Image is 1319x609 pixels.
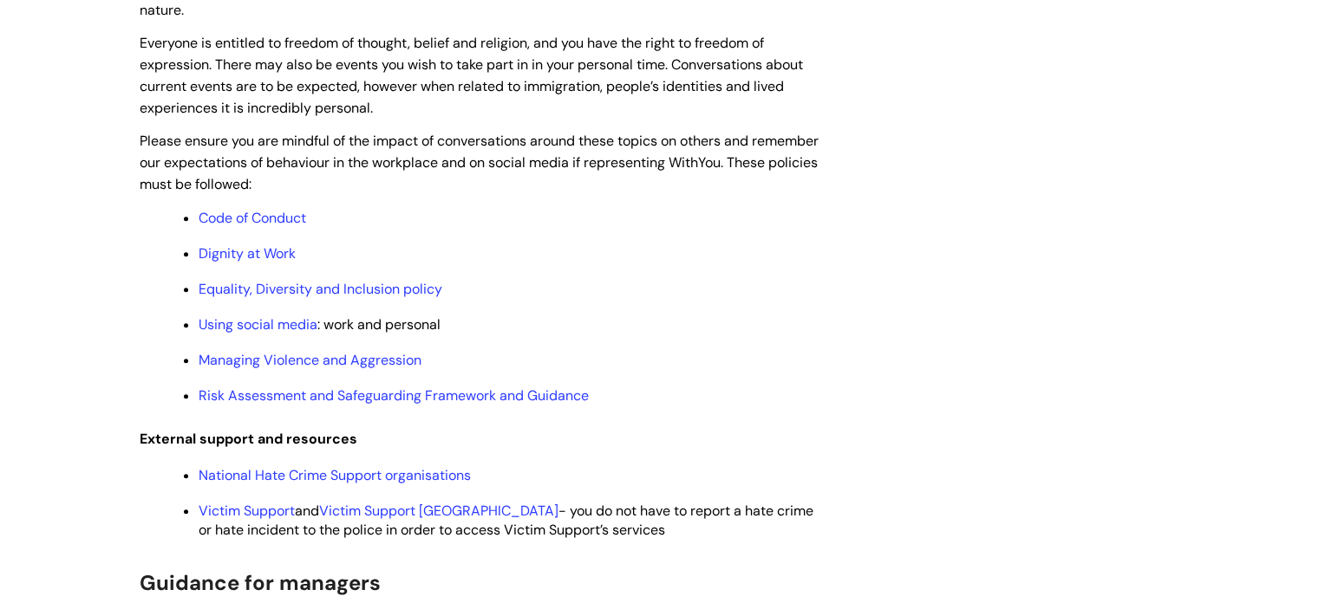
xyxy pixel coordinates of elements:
[140,132,819,193] span: Please ensure you are mindful of the impact of conversations around these topics on others and re...
[140,569,381,596] span: Guidance for managers
[199,280,442,298] a: Equality, Diversity and Inclusion policy
[199,315,441,334] span: : work and personal
[199,466,471,484] a: National Hate Crime Support organisations
[140,430,357,448] span: External support and resources
[199,351,421,369] a: Managing Violence and Aggression
[319,502,558,520] a: Victim Support [GEOGRAPHIC_DATA]
[199,502,295,520] a: Victim Support
[140,34,803,116] span: Everyone is entitled to freedom of thought, belief and religion, and you have the right to freedo...
[199,244,296,262] a: Dignity at Work
[199,502,813,539] span: and - you do not have to report a hate crime or hate incident to the police in order to access Vi...
[199,209,306,227] a: Code of Conduct
[199,386,589,405] a: Risk Assessment and Safeguarding Framework and Guidance
[199,315,317,334] a: Using social media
